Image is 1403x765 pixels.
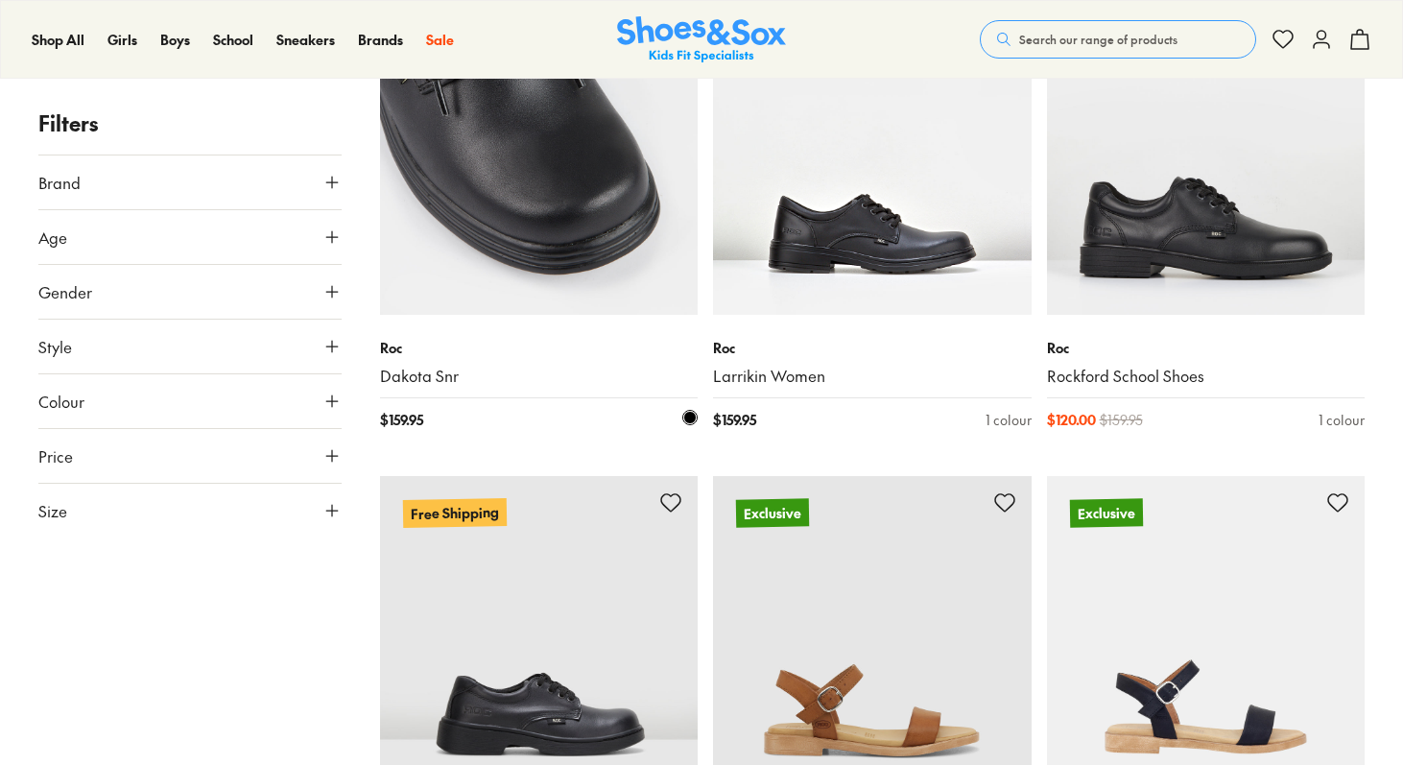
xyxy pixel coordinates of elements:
[38,265,342,319] button: Gender
[38,280,92,303] span: Gender
[38,444,73,467] span: Price
[38,171,81,194] span: Brand
[38,108,342,139] p: Filters
[1019,31,1177,48] span: Search our range of products
[1319,410,1365,430] div: 1 colour
[213,30,253,50] a: School
[160,30,190,49] span: Boys
[38,429,342,483] button: Price
[38,210,342,264] button: Age
[426,30,454,50] a: Sale
[276,30,335,50] a: Sneakers
[1047,366,1366,387] a: Rockford School Shoes
[38,155,342,209] button: Brand
[617,16,786,63] a: Shoes & Sox
[1100,410,1143,430] span: $ 159.95
[358,30,403,50] a: Brands
[1047,410,1096,430] span: $ 120.00
[980,20,1256,59] button: Search our range of products
[380,338,699,358] p: Roc
[713,366,1032,387] a: Larrikin Women
[713,338,1032,358] p: Roc
[402,498,506,528] p: Free Shipping
[32,30,84,50] a: Shop All
[38,499,67,522] span: Size
[736,499,809,528] p: Exclusive
[213,30,253,49] span: School
[380,410,423,430] span: $ 159.95
[380,366,699,387] a: Dakota Snr
[426,30,454,49] span: Sale
[38,374,342,428] button: Colour
[617,16,786,63] img: SNS_Logo_Responsive.svg
[276,30,335,49] span: Sneakers
[1047,338,1366,358] p: Roc
[713,410,756,430] span: $ 159.95
[986,410,1032,430] div: 1 colour
[160,30,190,50] a: Boys
[107,30,137,50] a: Girls
[1069,499,1142,528] p: Exclusive
[32,30,84,49] span: Shop All
[38,226,67,249] span: Age
[358,30,403,49] span: Brands
[38,335,72,358] span: Style
[107,30,137,49] span: Girls
[38,390,84,413] span: Colour
[38,484,342,538] button: Size
[38,320,342,373] button: Style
